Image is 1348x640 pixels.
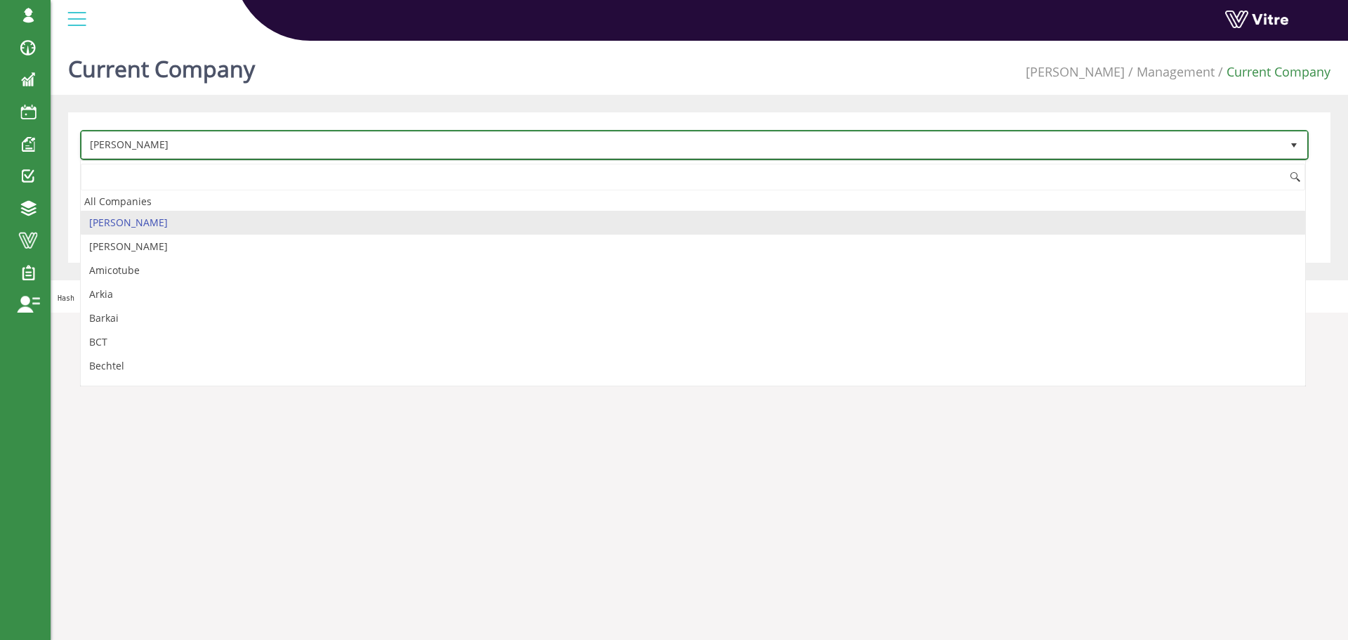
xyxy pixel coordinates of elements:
[81,282,1305,306] li: Arkia
[81,192,1305,211] div: All Companies
[82,132,1281,157] span: [PERSON_NAME]
[81,330,1305,354] li: BCT
[81,306,1305,330] li: Barkai
[1281,132,1307,158] span: select
[81,235,1305,259] li: [PERSON_NAME]
[1215,63,1330,81] li: Current Company
[68,35,255,95] h1: Current Company
[1125,63,1215,81] li: Management
[58,294,324,302] span: Hash '4d4c4c6' Date '[DATE] 14:39:45 +0000' Branch 'Production'
[81,354,1305,378] li: Bechtel
[81,259,1305,282] li: Amicotube
[81,378,1305,402] li: BOI
[81,211,1305,235] li: [PERSON_NAME]
[1026,63,1125,80] a: [PERSON_NAME]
